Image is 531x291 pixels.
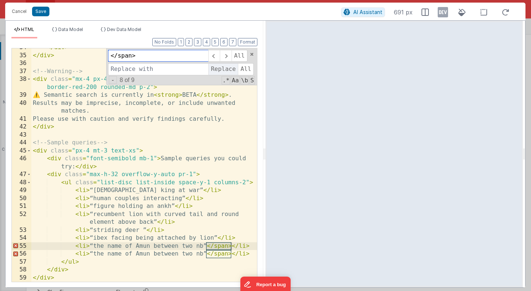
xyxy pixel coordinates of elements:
[12,226,31,234] div: 53
[108,63,208,75] input: Replace with
[12,202,31,210] div: 51
[178,38,184,46] button: 1
[12,186,31,195] div: 49
[12,250,31,258] div: 56
[8,6,30,17] button: Cancel
[12,131,31,139] div: 43
[238,38,257,46] button: Format
[21,27,34,32] span: HTML
[12,91,31,99] div: 39
[250,76,255,85] span: Search In Selection
[12,155,31,171] div: 46
[12,179,31,187] div: 48
[220,38,228,46] button: 6
[109,76,117,84] span: Toggel Replace mode
[12,99,31,115] div: 40
[12,52,31,60] div: 35
[194,38,201,46] button: 3
[12,266,31,274] div: 58
[12,139,31,147] div: 44
[12,258,31,266] div: 57
[108,50,208,62] input: Search for
[232,50,247,62] span: Alt-Enter
[353,9,382,15] span: AI Assistant
[12,59,31,68] div: 36
[229,38,236,46] button: 7
[12,147,31,155] div: 45
[12,171,31,179] div: 47
[12,234,31,242] div: 54
[12,75,31,91] div: 38
[32,7,49,16] button: Save
[58,27,83,32] span: Data Model
[12,242,31,250] div: 55
[12,68,31,76] div: 37
[117,77,138,83] span: 8 of 9
[238,63,254,75] span: All
[394,8,413,17] span: 691 px
[231,76,239,85] span: CaseSensitive Search
[12,115,31,123] div: 41
[185,38,192,46] button: 2
[240,76,249,85] span: Whole Word Search
[107,27,141,32] span: Dev Data Model
[208,63,238,75] span: Replace
[341,7,385,17] button: AI Assistant
[212,38,219,46] button: 5
[152,38,176,46] button: No Folds
[222,76,230,85] span: RegExp Search
[203,38,210,46] button: 4
[12,123,31,131] div: 42
[12,274,31,282] div: 59
[12,195,31,203] div: 50
[12,210,31,226] div: 52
